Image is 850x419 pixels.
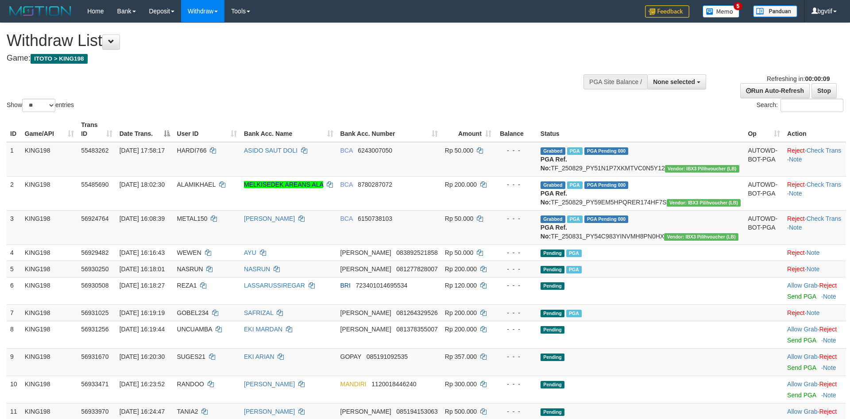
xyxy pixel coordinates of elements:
[396,249,437,256] span: Copy 083892521858 to clipboard
[567,147,583,155] span: Marked by bgvdixe
[541,282,564,290] span: Pending
[780,99,843,112] input: Search:
[784,142,846,177] td: · ·
[787,381,817,388] a: Allow Grab
[541,156,567,172] b: PGA Ref. No:
[703,5,740,18] img: Button%20Memo.svg
[7,99,74,112] label: Show entries
[819,326,837,333] a: Reject
[753,5,797,17] img: panduan.png
[340,265,391,273] span: [PERSON_NAME]
[445,326,477,333] span: Rp 200.000
[358,215,392,222] span: Copy 6150738103 to clipboard
[584,147,629,155] span: PGA Pending
[120,249,165,256] span: [DATE] 16:16:43
[787,282,819,289] span: ·
[767,75,830,82] span: Refreshing in:
[120,353,165,360] span: [DATE] 16:20:30
[120,381,165,388] span: [DATE] 16:23:52
[445,408,477,415] span: Rp 500.000
[498,380,533,388] div: - - -
[21,261,77,277] td: KING198
[541,326,564,334] span: Pending
[784,376,846,403] td: ·
[445,353,477,360] span: Rp 357.000
[244,265,270,273] a: NASRUN
[784,261,846,277] td: ·
[81,282,108,289] span: 56930508
[81,181,108,188] span: 55485690
[21,376,77,403] td: KING198
[177,265,203,273] span: NASRUN
[244,181,323,188] a: MELKISEDEK AREANS ALA
[807,181,842,188] a: Check Trans
[445,265,477,273] span: Rp 200.000
[541,181,565,189] span: Grabbed
[498,248,533,257] div: - - -
[787,215,805,222] a: Reject
[787,181,805,188] a: Reject
[358,147,392,154] span: Copy 6243007050 to clipboard
[340,215,353,222] span: BCA
[784,321,846,348] td: ·
[498,407,533,416] div: - - -
[340,181,353,188] span: BCA
[177,147,207,154] span: HARDI766
[647,74,706,89] button: None selected
[787,326,817,333] a: Allow Grab
[21,117,77,142] th: Game/API: activate to sort column ascending
[340,309,391,316] span: [PERSON_NAME]
[21,348,77,376] td: KING198
[21,142,77,177] td: KING198
[740,83,810,98] a: Run Auto-Refresh
[744,142,784,177] td: AUTOWD-BOT-PGA
[445,147,474,154] span: Rp 50.000
[757,99,843,112] label: Search:
[784,244,846,261] td: ·
[396,408,437,415] span: Copy 085194153063 to clipboard
[120,215,165,222] span: [DATE] 16:08:39
[541,250,564,257] span: Pending
[787,309,805,316] a: Reject
[7,376,21,403] td: 10
[541,354,564,361] span: Pending
[21,176,77,210] td: KING198
[337,117,441,142] th: Bank Acc. Number: activate to sort column ascending
[7,244,21,261] td: 4
[744,117,784,142] th: Op: activate to sort column ascending
[787,147,805,154] a: Reject
[21,304,77,321] td: KING198
[819,408,837,415] a: Reject
[823,392,836,399] a: Note
[396,265,437,273] span: Copy 081277828007 to clipboard
[807,249,820,256] a: Note
[244,381,295,388] a: [PERSON_NAME]
[823,337,836,344] a: Note
[396,326,437,333] span: Copy 081378355007 to clipboard
[7,4,74,18] img: MOTION_logo.png
[240,117,336,142] th: Bank Acc. Name: activate to sort column ascending
[7,277,21,304] td: 6
[805,75,830,82] strong: 00:00:09
[445,249,474,256] span: Rp 50.000
[340,282,351,289] span: BRI
[784,304,846,321] td: ·
[653,78,695,85] span: None selected
[734,2,743,10] span: 5
[116,117,174,142] th: Date Trans.: activate to sort column descending
[177,249,201,256] span: WEWEN
[174,117,241,142] th: User ID: activate to sort column ascending
[81,249,108,256] span: 56929482
[789,156,802,163] a: Note
[244,282,305,289] a: LASSARUSSIREGAR
[784,277,846,304] td: ·
[787,408,817,415] a: Allow Grab
[177,309,209,316] span: GOBEL234
[789,224,802,231] a: Note
[807,147,842,154] a: Check Trans
[21,277,77,304] td: KING198
[541,408,564,416] span: Pending
[21,244,77,261] td: KING198
[787,408,819,415] span: ·
[340,353,361,360] span: GOPAY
